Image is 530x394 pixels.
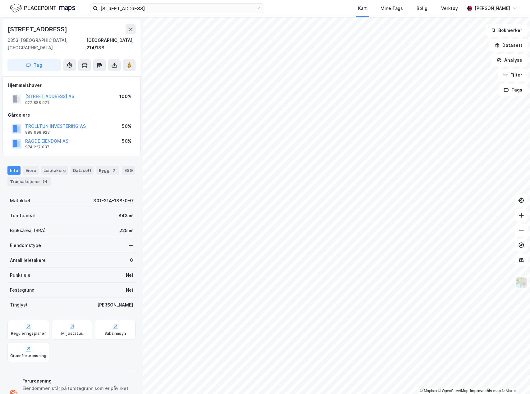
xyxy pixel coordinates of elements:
[25,100,49,105] div: 927 888 971
[515,276,527,288] img: Z
[25,130,50,135] div: 988 998 923
[7,37,86,51] div: 0353, [GEOGRAPHIC_DATA], [GEOGRAPHIC_DATA]
[499,84,528,96] button: Tags
[111,167,117,173] div: 3
[41,178,48,185] div: 54
[475,5,510,12] div: [PERSON_NAME]
[10,286,34,294] div: Festegrunn
[438,389,468,393] a: OpenStreetMap
[118,212,133,219] div: 843 ㎡
[10,257,46,264] div: Antall leietakere
[7,24,68,34] div: [STREET_ADDRESS]
[498,69,528,81] button: Filter
[11,331,46,336] div: Reguleringsplaner
[486,24,528,37] button: Bokmerker
[96,166,119,175] div: Bygg
[130,257,133,264] div: 0
[10,197,30,204] div: Matrikkel
[358,5,367,12] div: Kart
[10,353,46,358] div: Grunnforurensning
[119,227,133,234] div: 225 ㎡
[10,301,28,309] div: Tinglyst
[119,93,131,100] div: 100%
[490,39,528,51] button: Datasett
[7,59,61,71] button: Tag
[470,389,501,393] a: Improve this map
[129,242,133,249] div: —
[10,242,41,249] div: Eiendomstype
[10,212,35,219] div: Tomteareal
[7,177,51,186] div: Transaksjoner
[25,145,49,150] div: 974 227 037
[7,166,21,175] div: Info
[93,197,133,204] div: 301-214-188-0-0
[8,111,135,119] div: Gårdeiere
[122,123,131,130] div: 50%
[499,364,530,394] div: Kontrollprogram for chat
[126,271,133,279] div: Nei
[122,137,131,145] div: 50%
[41,166,68,175] div: Leietakere
[22,377,133,385] div: Forurensning
[71,166,94,175] div: Datasett
[10,227,46,234] div: Bruksareal (BRA)
[122,166,135,175] div: ESG
[420,389,437,393] a: Mapbox
[417,5,427,12] div: Bolig
[8,82,135,89] div: Hjemmelshaver
[97,301,133,309] div: [PERSON_NAME]
[61,331,83,336] div: Miljøstatus
[104,331,126,336] div: Saksinnsyn
[98,4,256,13] input: Søk på adresse, matrikkel, gårdeiere, leietakere eller personer
[86,37,136,51] div: [GEOGRAPHIC_DATA], 214/188
[380,5,403,12] div: Mine Tags
[499,364,530,394] iframe: Chat Widget
[10,3,75,14] img: logo.f888ab2527a4732fd821a326f86c7f29.svg
[23,166,39,175] div: Eiere
[441,5,458,12] div: Verktøy
[491,54,528,66] button: Analyse
[10,271,30,279] div: Punktleie
[126,286,133,294] div: Nei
